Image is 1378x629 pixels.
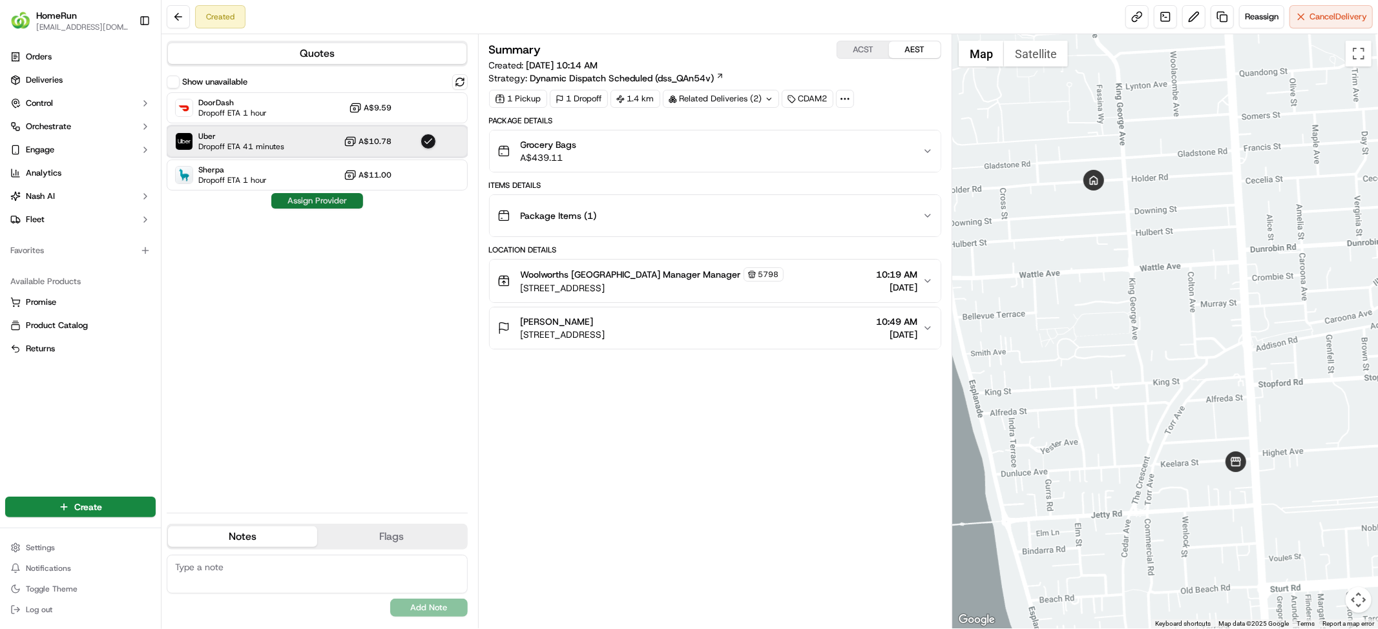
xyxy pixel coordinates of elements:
button: Returns [5,338,156,359]
span: Notifications [26,563,71,573]
a: Open this area in Google Maps (opens a new window) [955,612,998,628]
button: HomeRun [36,9,77,22]
span: Analytics [26,167,61,179]
a: Returns [10,343,151,355]
a: Promise [10,296,151,308]
button: Reassign [1239,5,1284,28]
span: Map data ©2025 Google [1218,620,1289,627]
button: Flags [317,526,466,547]
span: [PERSON_NAME] [521,315,594,328]
button: Product Catalog [5,315,156,336]
img: HomeRun [10,10,31,31]
a: Dynamic Dispatch Scheduled (dss_QAn54v) [530,72,724,85]
button: Fleet [5,209,156,230]
span: Sherpa [198,165,267,175]
div: 1 Pickup [489,90,547,108]
span: Dynamic Dispatch Scheduled (dss_QAn54v) [530,72,715,85]
span: Promise [26,296,56,308]
span: Log out [26,604,52,615]
button: Show satellite imagery [1004,41,1068,67]
span: A$439.11 [521,151,577,164]
button: AEST [889,41,941,58]
div: CDAM2 [782,90,833,108]
span: Fleet [26,214,45,225]
button: Woolworths [GEOGRAPHIC_DATA] Manager Manager5798[STREET_ADDRESS]10:19 AM[DATE] [490,260,941,302]
span: [DATE] 10:14 AM [527,59,598,71]
img: Sherpa [176,167,193,183]
button: [EMAIL_ADDRESS][DOMAIN_NAME] [36,22,129,32]
img: Google [955,612,998,628]
button: Orchestrate [5,116,156,137]
span: Orchestrate [26,121,71,132]
button: Grocery BagsA$439.11 [490,130,941,172]
button: Notes [168,526,317,547]
label: Show unavailable [182,76,247,88]
button: HomeRunHomeRun[EMAIL_ADDRESS][DOMAIN_NAME] [5,5,134,36]
button: A$11.00 [344,169,392,181]
img: Uber [176,133,193,150]
button: Create [5,497,156,517]
span: Cancel Delivery [1310,11,1367,23]
span: Control [26,98,53,109]
span: A$9.59 [364,103,392,113]
span: A$10.78 [359,136,392,147]
button: Keyboard shortcuts [1155,619,1211,628]
span: Settings [26,542,55,553]
button: ACST [837,41,889,58]
button: [PERSON_NAME][STREET_ADDRESS]10:49 AM[DATE] [490,307,941,349]
span: A$11.00 [359,170,392,180]
img: DoorDash [176,99,193,116]
button: Toggle Theme [5,580,156,598]
span: 5798 [758,269,779,280]
span: DoorDash [198,98,267,108]
a: Report a map error [1322,620,1374,627]
span: Dropoff ETA 1 hour [198,175,267,185]
a: Orders [5,46,156,67]
button: Nash AI [5,186,156,207]
div: Related Deliveries (2) [663,90,779,108]
span: Toggle Theme [26,584,78,594]
a: Analytics [5,163,156,183]
span: 10:19 AM [876,268,917,281]
div: Strategy: [489,72,724,85]
div: Location Details [489,245,941,255]
span: Dropoff ETA 1 hour [198,108,267,118]
span: Engage [26,144,54,156]
a: Product Catalog [10,320,151,331]
button: A$9.59 [349,101,392,114]
button: CancelDelivery [1289,5,1373,28]
div: Items Details [489,180,941,191]
span: Reassign [1245,11,1279,23]
span: Create [74,500,102,513]
button: Notifications [5,559,156,577]
span: Grocery Bags [521,138,577,151]
span: Dropoff ETA 41 minutes [198,141,284,152]
h3: Summary [489,44,541,56]
div: Favorites [5,240,156,261]
button: Show street map [959,41,1004,67]
span: Returns [26,343,55,355]
a: Terms (opens in new tab) [1297,620,1315,627]
span: Nash AI [26,191,55,202]
span: [STREET_ADDRESS] [521,282,784,294]
div: 1 Dropoff [550,90,608,108]
span: Woolworths [GEOGRAPHIC_DATA] Manager Manager [521,268,741,281]
span: Deliveries [26,74,63,86]
span: 10:49 AM [876,315,917,328]
button: Map camera controls [1346,587,1372,613]
button: Engage [5,139,156,160]
button: Package Items (1) [490,195,941,236]
a: Deliveries [5,70,156,90]
div: 1.4 km [611,90,660,108]
span: [DATE] [876,281,917,294]
button: Settings [5,539,156,557]
div: Package Details [489,116,941,126]
button: Toggle fullscreen view [1346,41,1372,67]
button: Assign Provider [271,193,363,209]
span: [DATE] [876,328,917,341]
button: Control [5,93,156,114]
span: Uber [198,131,284,141]
button: Promise [5,292,156,313]
div: Available Products [5,271,156,292]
